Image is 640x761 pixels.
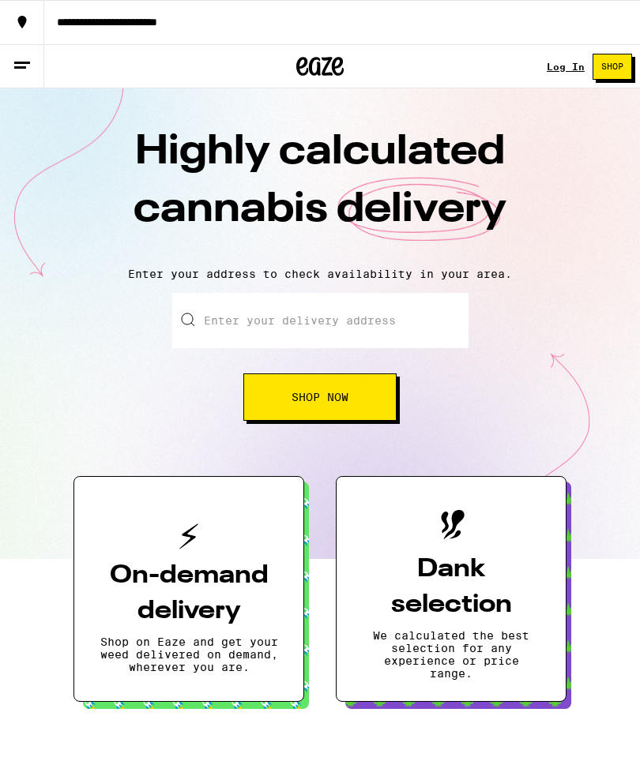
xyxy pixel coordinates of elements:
[362,629,540,680] p: We calculated the best selection for any experience or price range.
[43,124,597,255] h1: Highly calculated cannabis delivery
[243,373,397,421] button: Shop Now
[100,635,278,673] p: Shop on Eaze and get your weed delivered on demand, wherever you are.
[100,558,278,629] h3: On-demand delivery
[336,476,567,702] button: Dank selectionWe calculated the best selection for any experience or price range.
[16,268,624,280] p: Enter your address to check availability in your area.
[601,62,623,71] span: Shop
[547,62,585,72] a: Log In
[585,54,640,80] a: Shop
[593,54,632,80] button: Shop
[73,476,304,702] button: On-demand deliveryShop on Eaze and get your weed delivered on demand, wherever you are.
[172,293,469,348] input: Enter your delivery address
[362,552,540,623] h3: Dank selection
[292,392,348,403] span: Shop Now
